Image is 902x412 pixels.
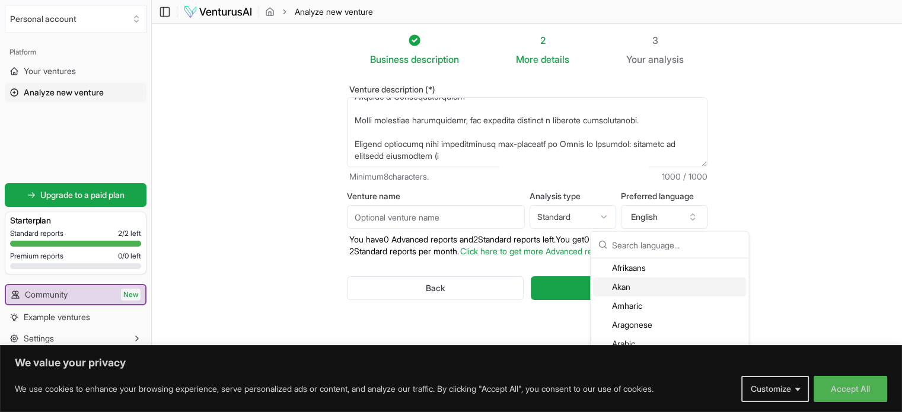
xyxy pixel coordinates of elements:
div: Arabic [593,334,746,353]
div: Amharic [593,296,746,315]
span: New [121,289,141,301]
button: Back [347,276,524,300]
a: Example ventures [5,308,146,327]
span: Example ventures [24,311,90,323]
span: Settings [24,333,54,344]
span: Your ventures [24,65,76,77]
img: logo [183,5,253,19]
span: Analyze new venture [24,87,104,98]
span: Standard reports [10,229,63,238]
div: Afrikaans [593,258,746,277]
button: Customize [741,376,809,402]
span: Analyze new venture [295,6,373,18]
label: Venture name [347,192,525,200]
nav: breadcrumb [265,6,373,18]
span: Business [370,52,409,66]
p: You have 0 Advanced reports and 2 Standard reports left. Y ou get 0 Advanced reports and 2 Standa... [347,234,707,257]
span: details [541,53,569,65]
span: 0 / 0 left [118,251,141,261]
div: 3 [626,33,684,47]
span: 1000 / 1000 [662,171,707,183]
label: Venture description (*) [347,85,707,94]
textarea: L Ipsum Dolor Sitametc a el seddoei te incididunt utlab etdoloremag a enimadm veniamquisno exerci... [347,97,707,167]
span: Premium reports [10,251,63,261]
span: analysis [648,53,684,65]
label: Preferred language [621,192,707,200]
a: CommunityNew [6,285,145,304]
a: Your ventures [5,62,146,81]
label: Analysis type [530,192,616,200]
span: description [411,53,459,65]
a: Analyze new venture [5,83,146,102]
input: Optional venture name [347,205,525,229]
input: Search language... [612,232,741,258]
a: Upgrade to a paid plan [5,183,146,207]
a: Click here to get more Advanced reports. [460,246,613,256]
button: Settings [5,329,146,348]
span: 2 / 2 left [118,229,141,238]
p: We value your privacy [15,356,887,370]
div: Akan [593,277,746,296]
span: Upgrade to a paid plan [40,189,125,201]
span: Minimum 8 characters. [349,171,429,183]
span: Community [25,289,68,301]
button: Accept All [814,376,887,402]
div: Aragonese [593,315,746,334]
div: 2 [516,33,569,47]
button: Select an organization [5,5,146,33]
button: English [621,205,707,229]
div: Platform [5,43,146,62]
span: More [516,52,538,66]
h3: Starter plan [10,215,141,226]
span: Your [626,52,646,66]
p: We use cookies to enhance your browsing experience, serve personalized ads or content, and analyz... [15,382,654,396]
button: Generate [531,276,707,300]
